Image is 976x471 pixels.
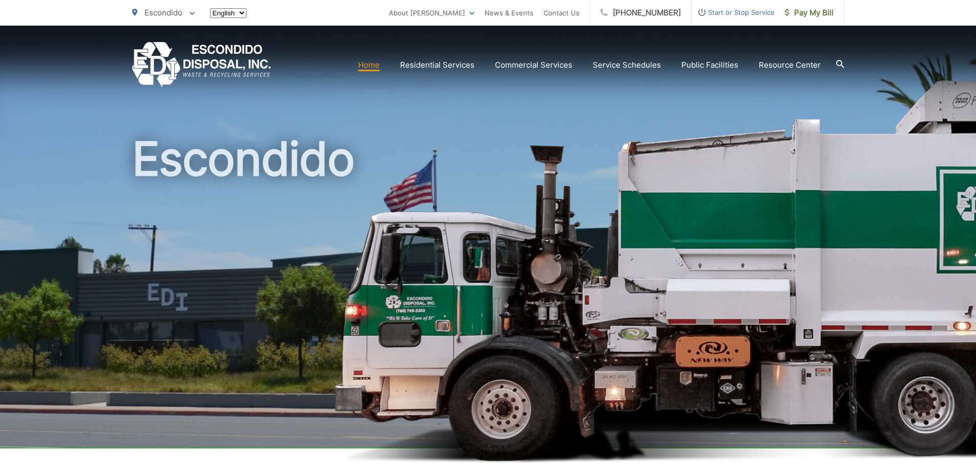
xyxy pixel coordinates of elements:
[132,133,844,458] h1: Escondido
[681,59,738,71] a: Public Facilities
[544,7,579,19] a: Contact Us
[759,59,821,71] a: Resource Center
[210,8,246,18] select: Select a language
[785,7,834,19] span: Pay My Bill
[485,7,533,19] a: News & Events
[132,42,271,88] a: EDCD logo. Return to the homepage.
[358,59,380,71] a: Home
[495,59,572,71] a: Commercial Services
[144,8,182,17] span: Escondido
[593,59,661,71] a: Service Schedules
[400,59,474,71] a: Residential Services
[389,7,474,19] a: About [PERSON_NAME]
